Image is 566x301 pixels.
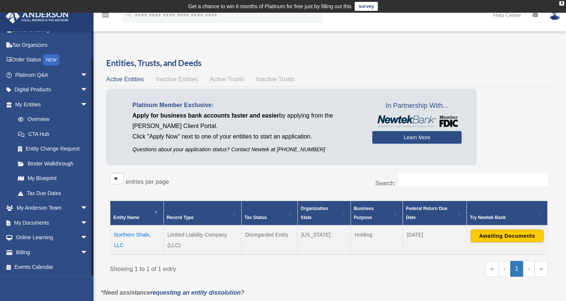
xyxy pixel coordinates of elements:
[101,10,110,19] i: menu
[101,289,244,296] em: *Need assistance ?
[10,112,92,127] a: Overview
[5,52,99,68] a: Order StatusNEW
[354,206,374,220] span: Business Purpose
[372,131,462,144] a: Learn More
[101,13,110,19] a: menu
[80,230,95,246] span: arrow_drop_down
[355,2,378,11] a: survey
[403,225,467,255] td: [DATE]
[113,215,139,220] span: Entity Name
[559,1,564,6] div: close
[245,215,267,220] span: Tax Status
[3,9,71,24] img: Anderson Advisors Platinum Portal
[80,97,95,112] span: arrow_drop_down
[132,112,279,119] span: Apply for business bank accounts faster and easier
[80,245,95,260] span: arrow_drop_down
[535,261,548,277] a: Last
[486,261,499,277] a: First
[376,115,458,127] img: NewtekBankLogoSM.png
[351,225,403,255] td: Holding
[10,171,95,186] a: My Blueprint
[132,110,361,131] p: by applying from the [PERSON_NAME] Client Portal.
[210,76,244,82] span: Active Trusts
[297,225,351,255] td: [US_STATE]
[510,261,523,277] a: 1
[80,201,95,216] span: arrow_drop_down
[470,213,536,222] div: Try Newtek Bank
[10,142,95,156] a: Entity Change Request
[375,180,396,186] label: Search:
[5,201,99,216] a: My Anderson Teamarrow_drop_down
[403,201,467,225] th: Federal Return Due Date: Activate to sort
[256,76,295,82] span: Inactive Trusts
[5,230,99,245] a: Online Learningarrow_drop_down
[241,225,297,255] td: Disregarded Entity
[5,82,99,97] a: Digital Productsarrow_drop_down
[156,76,198,82] span: Inactive Entities
[549,9,560,20] img: User Pic
[163,225,241,255] td: Limited Liability Company (LLC)
[5,37,99,52] a: Tax Organizers
[80,67,95,83] span: arrow_drop_down
[5,97,95,112] a: My Entitiesarrow_drop_down
[163,201,241,225] th: Record Type: Activate to sort
[241,201,297,225] th: Tax Status: Activate to sort
[5,245,99,260] a: Billingarrow_drop_down
[297,201,351,225] th: Organization State: Activate to sort
[167,215,194,220] span: Record Type
[499,261,510,277] a: Previous
[351,201,403,225] th: Business Purpose: Activate to sort
[43,54,59,66] div: NEW
[80,82,95,98] span: arrow_drop_down
[106,57,551,69] h3: Entities, Trusts, and Deeds
[372,100,462,112] span: In Partnership With...
[5,215,99,230] a: My Documentsarrow_drop_down
[471,229,544,242] button: Awaiting Documents
[125,10,133,18] i: search
[10,127,95,142] a: CTA Hub
[406,206,447,220] span: Federal Return Due Date
[132,145,361,154] p: Questions about your application status? Contact Newtek at [PHONE_NUMBER]
[188,2,352,11] div: Get a chance to win 6 months of Platinum for free just by filling out this
[132,131,361,142] p: Click "Apply Now" next to one of your entities to start an application.
[132,100,361,110] p: Platinum Member Exclusive:
[106,76,144,82] span: Active Entities
[466,201,547,225] th: Try Newtek Bank : Activate to sort
[10,186,95,201] a: Tax Due Dates
[10,156,95,171] a: Binder Walkthrough
[5,260,99,275] a: Events Calendar
[110,201,164,225] th: Entity Name: Activate to invert sorting
[126,179,169,185] label: entries per page
[80,215,95,231] span: arrow_drop_down
[301,206,328,220] span: Organization State
[110,261,323,274] div: Showing 1 to 1 of 1 entry
[523,261,535,277] a: Next
[150,289,241,296] a: requesting an entity dissolution
[5,67,99,82] a: Platinum Q&Aarrow_drop_down
[110,225,164,255] td: Northern Shale, LLC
